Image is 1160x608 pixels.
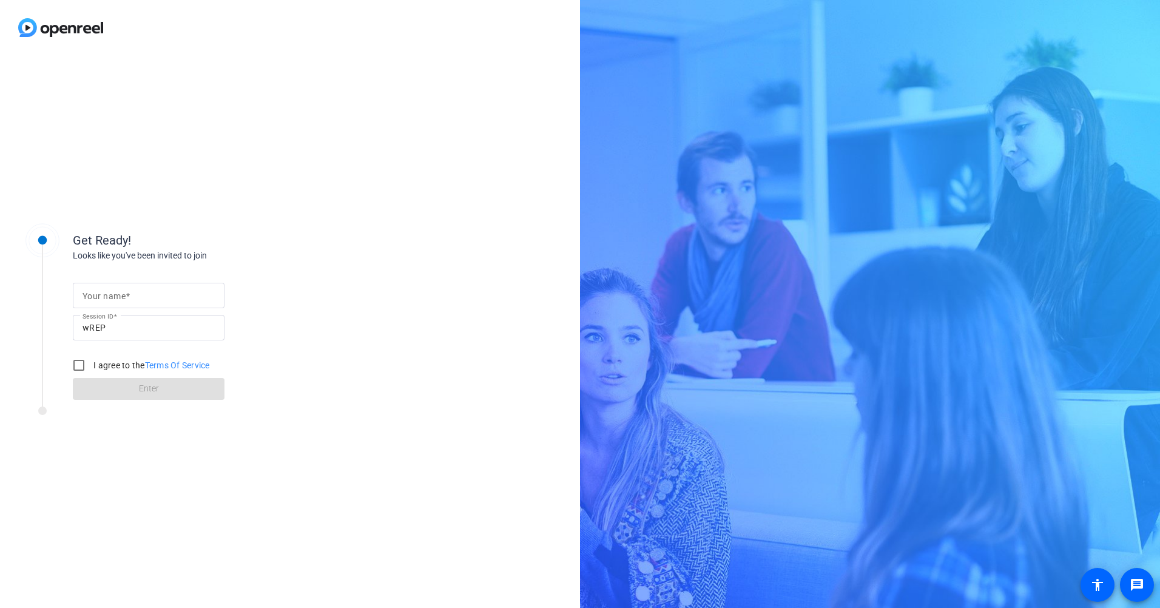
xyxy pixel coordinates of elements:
[91,359,210,371] label: I agree to the
[145,360,210,370] a: Terms Of Service
[83,312,113,320] mat-label: Session ID
[83,291,126,301] mat-label: Your name
[73,249,315,262] div: Looks like you've been invited to join
[1090,578,1105,592] mat-icon: accessibility
[1130,578,1144,592] mat-icon: message
[73,231,315,249] div: Get Ready!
